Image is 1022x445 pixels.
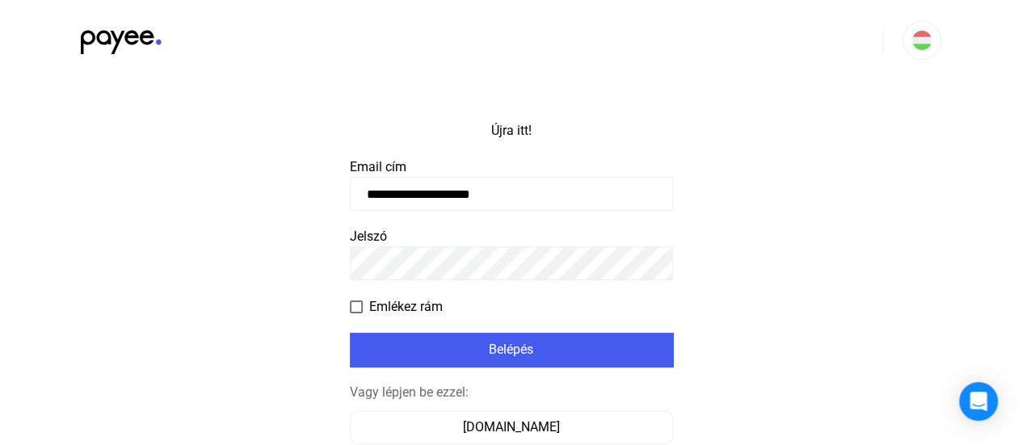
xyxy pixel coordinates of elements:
[912,31,932,50] img: HU
[463,419,560,435] font: [DOMAIN_NAME]
[350,410,673,444] button: [DOMAIN_NAME]
[902,21,941,60] button: HU
[491,123,532,138] font: Újra itt!
[350,159,406,174] font: Email cím
[489,342,533,357] font: Belépés
[350,229,387,244] font: Jelszó
[350,384,469,400] font: Vagy lépjen be ezzel:
[350,333,673,367] button: Belépés
[350,419,673,435] a: [DOMAIN_NAME]
[369,299,443,314] font: Emlékez rám
[81,21,162,54] img: black-payee-blue-dot.svg
[959,382,998,421] div: Intercom Messenger megnyitása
